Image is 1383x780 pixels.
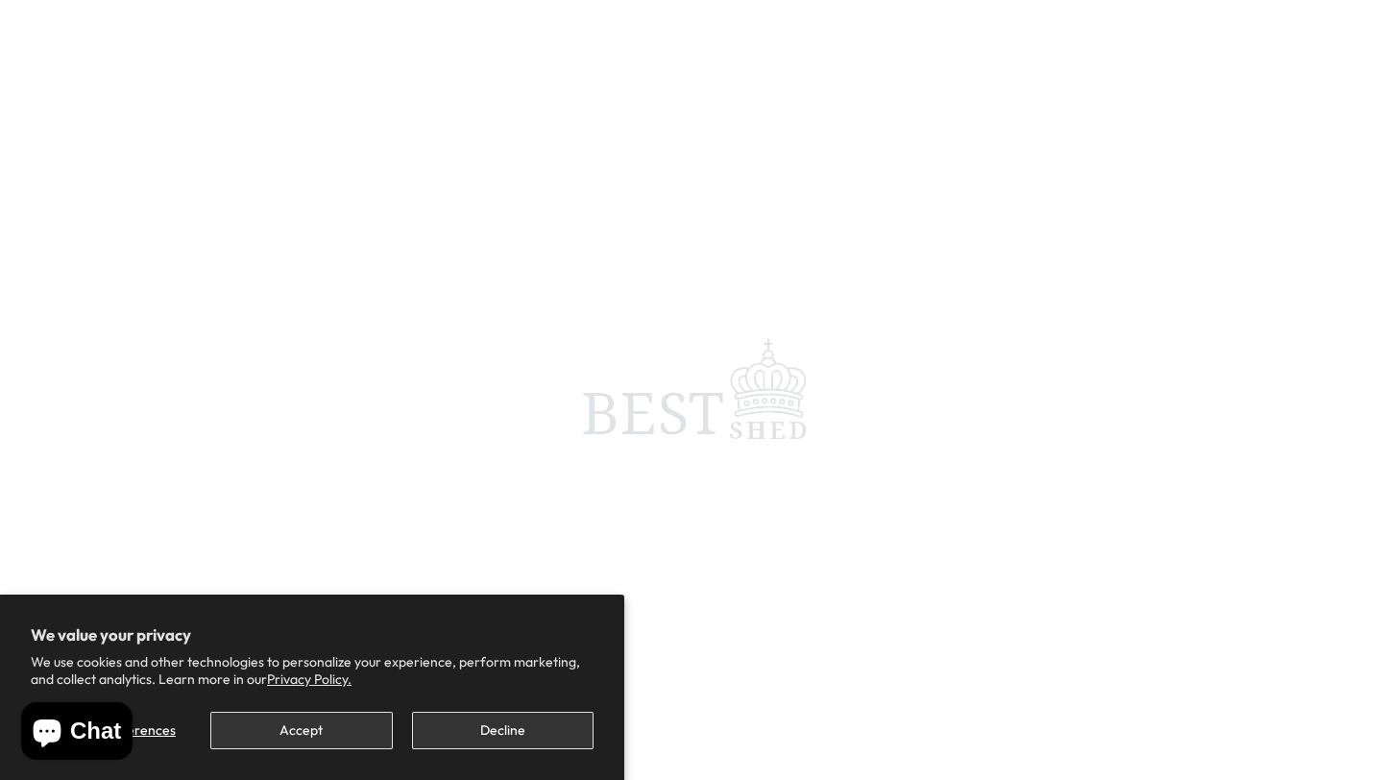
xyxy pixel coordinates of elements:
[15,702,138,765] inbox-online-store-chat: Shopify online store chat
[31,653,594,688] p: We use cookies and other technologies to personalize your experience, perform marketing, and coll...
[210,712,392,749] button: Accept
[31,625,594,645] h2: We value your privacy
[412,712,594,749] button: Decline
[267,670,352,688] a: Privacy Policy.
